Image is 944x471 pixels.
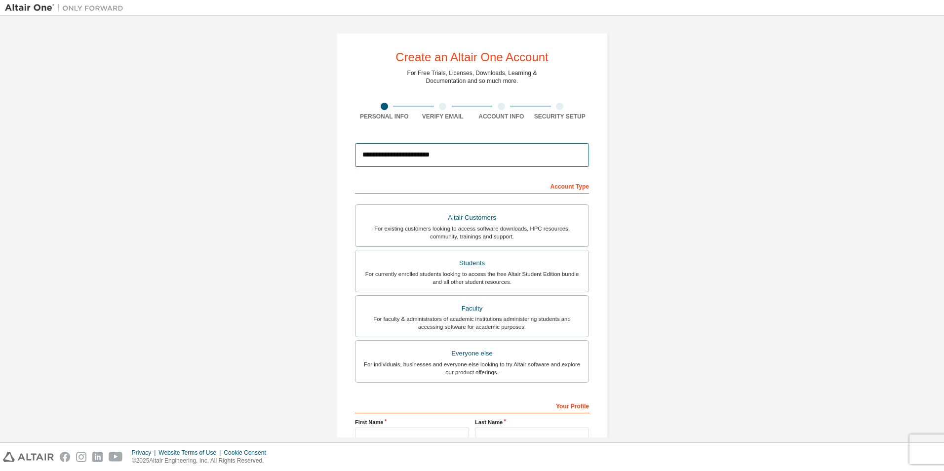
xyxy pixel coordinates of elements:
[361,270,583,286] div: For currently enrolled students looking to access the free Altair Student Edition bundle and all ...
[361,256,583,270] div: Students
[60,452,70,462] img: facebook.svg
[414,113,472,120] div: Verify Email
[3,452,54,462] img: altair_logo.svg
[92,452,103,462] img: linkedin.svg
[472,113,531,120] div: Account Info
[361,347,583,360] div: Everyone else
[355,397,589,413] div: Your Profile
[355,113,414,120] div: Personal Info
[361,360,583,376] div: For individuals, businesses and everyone else looking to try Altair software and explore our prod...
[361,315,583,331] div: For faculty & administrators of academic institutions administering students and accessing softwa...
[132,457,272,465] p: © 2025 Altair Engineering, Inc. All Rights Reserved.
[361,225,583,240] div: For existing customers looking to access software downloads, HPC resources, community, trainings ...
[355,178,589,194] div: Account Type
[475,418,589,426] label: Last Name
[531,113,590,120] div: Security Setup
[355,418,469,426] label: First Name
[132,449,158,457] div: Privacy
[76,452,86,462] img: instagram.svg
[224,449,272,457] div: Cookie Consent
[158,449,224,457] div: Website Terms of Use
[361,211,583,225] div: Altair Customers
[407,69,537,85] div: For Free Trials, Licenses, Downloads, Learning & Documentation and so much more.
[5,3,128,13] img: Altair One
[361,302,583,315] div: Faculty
[109,452,123,462] img: youtube.svg
[395,51,549,63] div: Create an Altair One Account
